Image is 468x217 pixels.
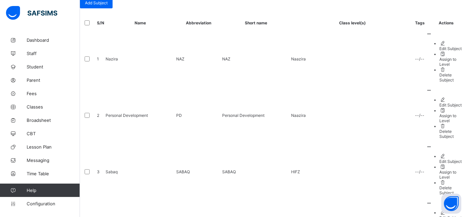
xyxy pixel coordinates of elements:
[97,31,105,87] td: 1
[97,144,105,200] td: 3
[439,72,466,82] div: Delete Subject
[27,201,80,206] span: Configuration
[27,131,80,136] span: CBT
[105,31,175,87] td: Nazira
[415,144,425,200] td: --/--
[97,87,105,143] td: 2
[105,16,175,30] th: Name
[415,31,425,87] td: --/--
[291,87,414,143] td: Naazira
[6,6,57,20] img: safsims
[105,144,175,200] td: Sabaq
[176,31,221,87] td: NAZ
[27,37,80,43] span: Dashboard
[439,113,466,123] div: Assign to Level
[441,194,461,214] button: Open asap
[27,144,80,150] span: Lesson Plan
[27,91,80,96] span: Fees
[415,16,425,30] th: Tags
[439,170,466,180] div: Assign to Level
[439,46,466,51] div: Edit Subject
[415,87,425,143] td: --/--
[222,16,290,30] th: Short name
[27,104,80,110] span: Classes
[27,188,80,193] span: Help
[439,185,466,195] div: Delete Subject
[439,57,466,67] div: Assign to Level
[27,51,80,56] span: Staff
[27,77,80,83] span: Parent
[439,102,466,107] div: Edit Subject
[27,158,80,163] span: Messaging
[222,31,290,87] td: NAZ
[27,171,80,176] span: Time Table
[439,129,466,139] div: Delete Subject
[291,16,414,30] th: Class level(s)
[291,31,414,87] td: Naazira
[176,144,221,200] td: SABAQ
[85,0,108,5] span: Add Subject
[105,87,175,143] td: Personal Development
[426,16,467,30] th: Actions
[291,144,414,200] td: HIFZ
[222,87,290,143] td: Personal Development
[27,64,80,69] span: Student
[97,16,105,30] th: S/N
[176,16,221,30] th: Abbreviation
[176,87,221,143] td: PD
[222,144,290,200] td: SABAQ
[439,159,466,164] div: Edit Subject
[27,118,80,123] span: Broadsheet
